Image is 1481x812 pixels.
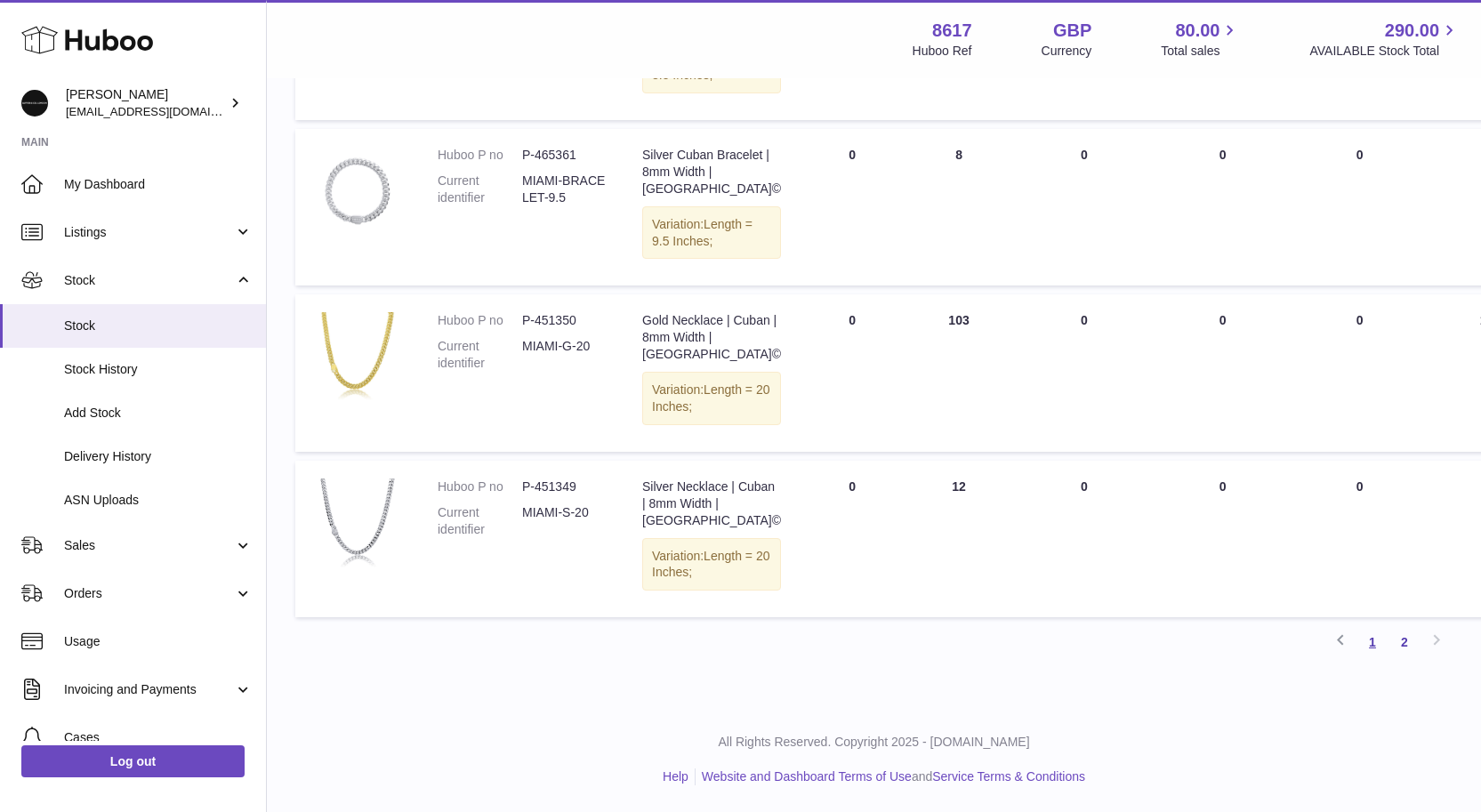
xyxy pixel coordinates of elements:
dt: Huboo P no [438,147,522,164]
div: Variation: [642,538,781,591]
a: 2 [1388,626,1421,658]
span: Listings [64,224,234,241]
td: 0 [1012,294,1156,451]
img: hello@alfredco.com [21,90,48,117]
div: Silver Cuban Bracelet | 8mm Width | [GEOGRAPHIC_DATA]© [642,147,781,197]
dd: MIAMI-G-20 [522,338,607,372]
dt: Huboo P no [438,478,522,495]
a: Log out [21,745,245,777]
td: 0 [799,129,906,285]
span: Stock History [64,361,253,378]
span: 0 [1356,479,1364,494]
td: 0 [799,461,906,617]
span: Stock [64,272,234,289]
span: Delivery History [64,448,253,465]
a: 80.00 Total sales [1161,19,1240,60]
span: Length = 20 Inches; [652,549,769,580]
dd: MIAMI-S-20 [522,504,607,538]
td: 0 [1012,129,1156,285]
img: product image [313,312,402,401]
span: Cases [64,729,253,746]
span: 290.00 [1385,19,1439,43]
a: Help [663,769,688,784]
div: Variation: [642,206,781,260]
span: Usage [64,633,253,650]
div: Huboo Ref [913,43,972,60]
span: [EMAIL_ADDRESS][DOMAIN_NAME] [66,104,262,118]
td: 8 [906,129,1012,285]
p: All Rights Reserved. Copyright 2025 - [DOMAIN_NAME] [281,734,1467,751]
span: Length = 20 Inches; [652,382,769,414]
span: 80.00 [1175,19,1219,43]
span: Sales [64,537,234,554]
a: Service Terms & Conditions [932,769,1085,784]
dd: P-465361 [522,147,607,164]
dd: P-451349 [522,478,607,495]
a: Website and Dashboard Terms of Use [702,769,912,784]
strong: 8617 [932,19,972,43]
td: 0 [1156,129,1290,285]
div: Variation: [642,372,781,425]
span: Total sales [1161,43,1240,60]
span: AVAILABLE Stock Total [1309,43,1460,60]
div: Gold Necklace | Cuban | 8mm Width | [GEOGRAPHIC_DATA]© [642,312,781,363]
dt: Current identifier [438,338,522,372]
span: My Dashboard [64,176,253,193]
dt: Huboo P no [438,312,522,329]
span: 0 [1356,148,1364,162]
span: Length = 9.5 Inches; [652,217,753,248]
a: 290.00 AVAILABLE Stock Total [1309,19,1460,60]
span: Add Stock [64,405,253,422]
dd: P-451350 [522,312,607,329]
td: 12 [906,461,1012,617]
img: product image [313,478,402,567]
dd: MIAMI-BRACELET-9.5 [522,173,607,206]
span: 0 [1356,313,1364,327]
div: Currency [1042,43,1092,60]
span: Orders [64,585,234,602]
strong: GBP [1053,19,1091,43]
dt: Current identifier [438,504,522,538]
td: 0 [1012,461,1156,617]
td: 103 [906,294,1012,451]
div: [PERSON_NAME] [66,86,226,120]
li: and [696,768,1085,785]
a: 1 [1356,626,1388,658]
td: 0 [1156,294,1290,451]
span: ASN Uploads [64,492,253,509]
div: Silver Necklace | Cuban | 8mm Width | [GEOGRAPHIC_DATA]© [642,478,781,529]
span: Invoicing and Payments [64,681,234,698]
img: product image [313,147,402,236]
dt: Current identifier [438,173,522,206]
span: Stock [64,318,253,334]
td: 0 [799,294,906,451]
td: 0 [1156,461,1290,617]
